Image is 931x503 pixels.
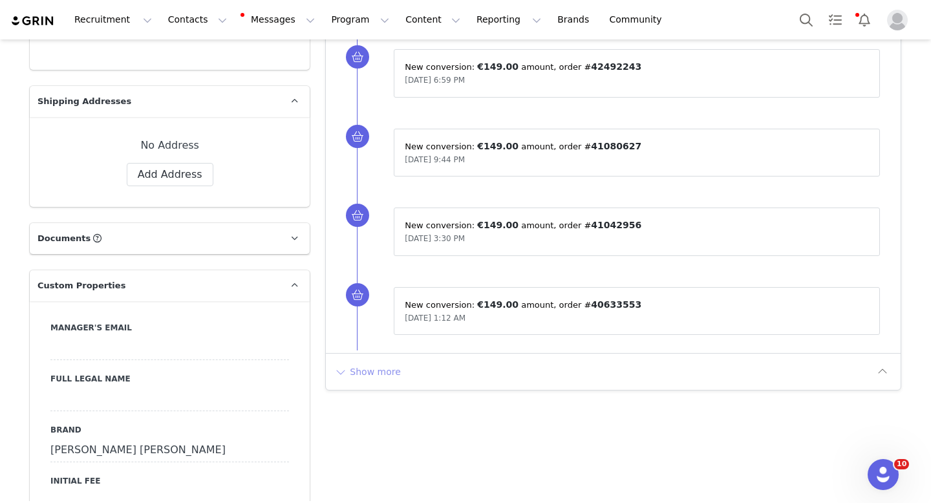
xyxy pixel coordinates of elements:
span: 10 [894,459,909,469]
p: New conversion: ⁨ ⁩ amount⁨⁩⁨, order #⁨ ⁩⁩ [405,60,869,74]
button: Search [792,5,820,34]
a: Tasks [821,5,850,34]
span: [DATE] 3:30 PM [405,234,465,243]
button: Add Address [127,163,213,186]
div: No Address [50,138,289,153]
span: 41042956 [591,220,641,230]
button: Contacts [160,5,235,34]
span: Documents [37,232,91,245]
span: 41080627 [591,141,641,151]
span: 40633553 [591,299,641,310]
button: Messages [235,5,323,34]
button: Reporting [469,5,549,34]
button: Content [398,5,468,34]
p: New conversion: ⁨ ⁩ amount⁨⁩⁨, order #⁨ ⁩⁩ [405,219,869,232]
span: [DATE] 6:59 PM [405,76,465,85]
a: Brands [550,5,601,34]
span: [DATE] 9:44 PM [405,155,465,164]
div: [PERSON_NAME] [PERSON_NAME] [50,439,289,462]
span: [DATE] 1:12 AM [405,314,465,323]
label: Brand [50,424,289,436]
label: Manager's Email [50,322,289,334]
img: grin logo [10,15,56,27]
button: Recruitment [67,5,160,34]
span: Custom Properties [37,279,125,292]
span: €149.00 [477,141,519,151]
button: Show more [334,361,401,382]
span: €149.00 [477,220,519,230]
button: Profile [879,10,921,30]
button: Program [323,5,397,34]
p: New conversion: ⁨ ⁩ amount⁨⁩⁨, order #⁨ ⁩⁩ [405,140,869,153]
span: 42492243 [591,61,641,72]
span: Shipping Addresses [37,95,131,108]
button: Notifications [850,5,879,34]
span: €149.00 [477,61,519,72]
span: €149.00 [477,299,519,310]
a: Community [602,5,676,34]
iframe: Intercom live chat [868,459,899,490]
p: New conversion: ⁨ ⁩ amount⁨⁩⁨, order #⁨ ⁩⁩ [405,298,869,312]
img: placeholder-profile.jpg [887,10,908,30]
body: Rich Text Area. Press ALT-0 for help. [10,10,531,25]
label: Initial Fee [50,475,289,487]
label: Full Legal Name [50,373,289,385]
